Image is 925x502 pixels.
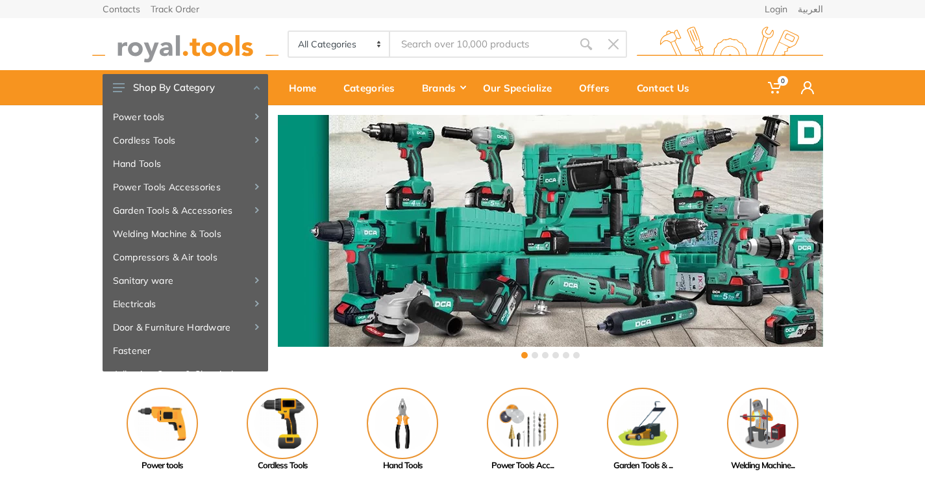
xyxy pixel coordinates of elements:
[103,362,268,386] a: Adhesive, Spray & Chemical
[390,31,572,58] input: Site search
[765,5,787,14] a: Login
[127,388,198,459] img: Royal - Power tools
[343,388,463,472] a: Hand Tools
[474,70,570,105] a: Our Specialize
[334,70,413,105] a: Categories
[463,459,583,472] div: Power Tools Acc...
[583,459,703,472] div: Garden Tools & ...
[487,388,558,459] img: Royal - Power Tools Accessories
[703,388,823,472] a: Welding Machine...
[343,459,463,472] div: Hand Tools
[223,459,343,472] div: Cordless Tools
[151,5,199,14] a: Track Order
[583,388,703,472] a: Garden Tools & ...
[607,388,678,459] img: Royal - Garden Tools & Accessories
[103,316,268,339] a: Door & Furniture Hardware
[474,74,570,101] div: Our Specialize
[103,459,223,472] div: Power tools
[628,74,708,101] div: Contact Us
[628,70,708,105] a: Contact Us
[703,459,823,472] div: Welding Machine...
[759,70,792,105] a: 0
[103,245,268,269] a: Compressors & Air tools
[103,74,268,101] button: Shop By Category
[92,27,278,62] img: royal.tools Logo
[223,388,343,472] a: Cordless Tools
[103,152,268,175] a: Hand Tools
[413,74,474,101] div: Brands
[103,292,268,316] a: Electricals
[103,175,268,199] a: Power Tools Accessories
[103,5,140,14] a: Contacts
[289,32,391,56] select: Category
[103,269,268,292] a: Sanitary ware
[570,74,628,101] div: Offers
[280,70,334,105] a: Home
[103,129,268,152] a: Cordless Tools
[778,76,788,86] span: 0
[103,339,268,362] a: Fastener
[280,74,334,101] div: Home
[798,5,823,14] a: العربية
[570,70,628,105] a: Offers
[463,388,583,472] a: Power Tools Acc...
[103,105,268,129] a: Power tools
[637,27,823,62] img: royal.tools Logo
[367,388,438,459] img: Royal - Hand Tools
[247,388,318,459] img: Royal - Cordless Tools
[727,388,798,459] img: Royal - Welding Machine & Tools
[103,388,223,472] a: Power tools
[334,74,413,101] div: Categories
[103,199,268,222] a: Garden Tools & Accessories
[103,222,268,245] a: Welding Machine & Tools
